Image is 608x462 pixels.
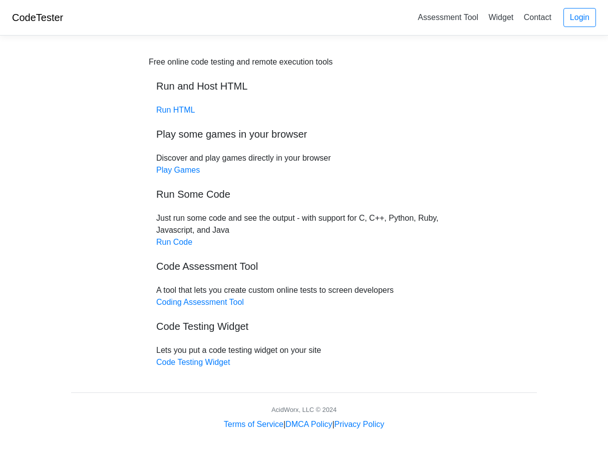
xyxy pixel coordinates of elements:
a: CodeTester [12,12,63,23]
a: Play Games [156,166,200,174]
h5: Code Assessment Tool [156,260,452,272]
div: Free online code testing and remote execution tools [149,56,333,68]
a: Privacy Policy [335,420,385,428]
div: | | [224,418,384,430]
h5: Play some games in your browser [156,128,452,140]
h5: Code Testing Widget [156,320,452,332]
a: Login [563,8,596,27]
a: Assessment Tool [414,9,482,26]
a: Coding Assessment Tool [156,298,244,306]
a: Run Code [156,238,192,246]
div: AcidWorx, LLC © 2024 [271,405,337,414]
a: Code Testing Widget [156,358,230,366]
div: Discover and play games directly in your browser Just run some code and see the output - with sup... [149,56,459,368]
a: Widget [484,9,517,26]
h5: Run and Host HTML [156,80,452,92]
a: Contact [520,9,555,26]
a: Run HTML [156,106,195,114]
a: Terms of Service [224,420,283,428]
a: DMCA Policy [285,420,332,428]
h5: Run Some Code [156,188,452,200]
